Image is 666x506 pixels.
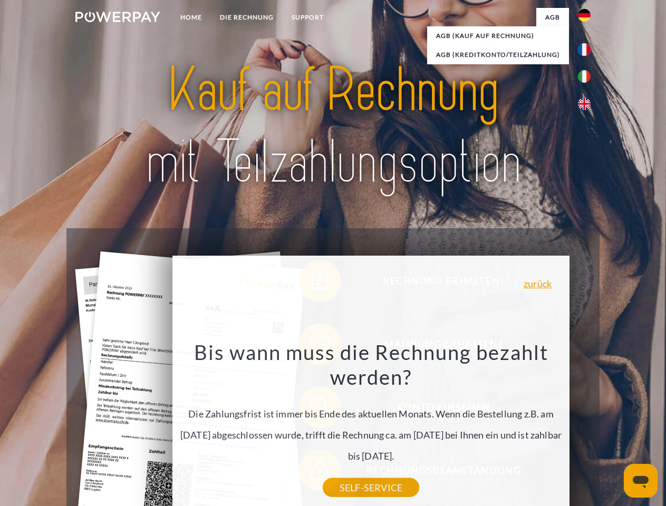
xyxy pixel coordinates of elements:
[578,70,591,83] img: it
[578,43,591,56] img: fr
[624,464,658,498] iframe: Schaltfläche zum Öffnen des Messaging-Fensters
[524,279,552,288] a: zurück
[536,8,569,27] a: agb
[323,478,419,497] a: SELF-SERVICE
[75,12,160,22] img: logo-powerpay-white.svg
[427,26,569,45] a: AGB (Kauf auf Rechnung)
[578,98,591,110] img: en
[171,8,211,27] a: Home
[211,8,283,27] a: DIE RECHNUNG
[283,8,333,27] a: SUPPORT
[179,339,564,390] h3: Bis wann muss die Rechnung bezahlt werden?
[578,9,591,22] img: de
[101,51,565,202] img: title-powerpay_de.svg
[179,339,564,488] div: Die Zahlungsfrist ist immer bis Ende des aktuellen Monats. Wenn die Bestellung z.B. am [DATE] abg...
[427,45,569,64] a: AGB (Kreditkonto/Teilzahlung)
